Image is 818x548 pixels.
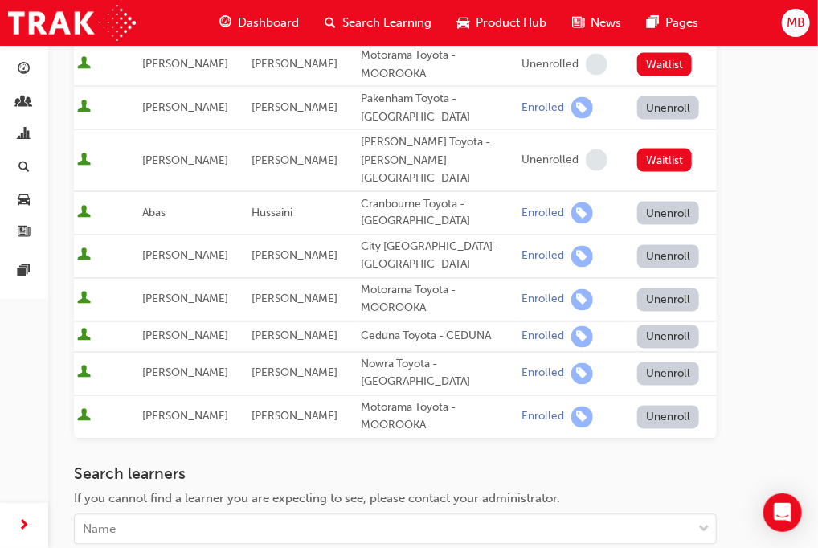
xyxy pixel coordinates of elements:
[18,516,31,536] span: next-icon
[77,292,91,308] span: User is active
[666,14,699,32] span: Pages
[77,153,91,169] span: User is active
[571,407,593,428] span: learningRecordVerb_ENROLL-icon
[362,239,516,275] div: City [GEOGRAPHIC_DATA] - [GEOGRAPHIC_DATA]
[445,6,560,39] a: car-iconProduct Hub
[77,409,91,425] span: User is active
[252,100,337,114] span: [PERSON_NAME]
[637,53,693,76] button: Waitlist
[142,206,166,219] span: Abas
[18,128,31,142] span: chart-icon
[325,13,336,33] span: search-icon
[142,329,228,343] span: [PERSON_NAME]
[142,292,228,306] span: [PERSON_NAME]
[252,410,337,423] span: [PERSON_NAME]
[252,329,337,343] span: [PERSON_NAME]
[782,9,810,37] button: MB
[77,205,91,221] span: User is active
[142,249,228,263] span: [PERSON_NAME]
[573,13,585,33] span: news-icon
[571,326,593,348] span: learningRecordVerb_ENROLL-icon
[571,97,593,119] span: learningRecordVerb_ENROLL-icon
[18,96,31,110] span: people-icon
[787,14,805,32] span: MB
[8,5,136,41] img: Trak
[591,14,622,32] span: News
[362,47,516,83] div: Motorama Toyota - MOOROOKA
[698,520,710,541] span: down-icon
[252,366,337,380] span: [PERSON_NAME]
[522,366,565,382] div: Enrolled
[77,100,91,116] span: User is active
[560,6,635,39] a: news-iconNews
[571,246,593,268] span: learningRecordVerb_ENROLL-icon
[571,289,593,311] span: learningRecordVerb_ENROLL-icon
[77,366,91,382] span: User is active
[252,153,337,167] span: [PERSON_NAME]
[362,133,516,188] div: [PERSON_NAME] Toyota - [PERSON_NAME][GEOGRAPHIC_DATA]
[586,54,607,76] span: learningRecordVerb_NONE-icon
[77,329,91,345] span: User is active
[637,362,700,386] button: Unenroll
[219,13,231,33] span: guage-icon
[522,292,565,308] div: Enrolled
[312,6,445,39] a: search-iconSearch Learning
[74,492,560,506] span: If you cannot find a learner you are expecting to see, please contact your administrator.
[637,288,700,312] button: Unenroll
[522,100,565,116] div: Enrolled
[763,493,802,532] div: Open Intercom Messenger
[142,366,228,380] span: [PERSON_NAME]
[637,406,700,429] button: Unenroll
[571,202,593,224] span: learningRecordVerb_ENROLL-icon
[207,6,312,39] a: guage-iconDashboard
[637,202,700,225] button: Unenroll
[252,57,337,71] span: [PERSON_NAME]
[77,248,91,264] span: User is active
[476,14,547,32] span: Product Hub
[342,14,432,32] span: Search Learning
[522,153,579,168] div: Unenrolled
[362,399,516,436] div: Motorama Toyota - MOOROOKA
[74,465,717,484] h3: Search learners
[648,13,660,33] span: pages-icon
[362,282,516,318] div: Motorama Toyota - MOOROOKA
[637,149,693,172] button: Waitlist
[142,57,228,71] span: [PERSON_NAME]
[18,161,30,175] span: search-icon
[522,329,565,345] div: Enrolled
[586,149,607,171] span: learningRecordVerb_NONE-icon
[252,292,337,306] span: [PERSON_NAME]
[142,100,228,114] span: [PERSON_NAME]
[635,6,712,39] a: pages-iconPages
[18,264,31,279] span: pages-icon
[362,195,516,231] div: Cranbourne Toyota - [GEOGRAPHIC_DATA]
[458,13,470,33] span: car-icon
[252,249,337,263] span: [PERSON_NAME]
[83,521,116,539] div: Name
[142,410,228,423] span: [PERSON_NAME]
[362,328,516,346] div: Ceduna Toyota - CEDUNA
[362,356,516,392] div: Nowra Toyota - [GEOGRAPHIC_DATA]
[18,63,31,77] span: guage-icon
[18,226,31,240] span: news-icon
[77,56,91,72] span: User is active
[238,14,299,32] span: Dashboard
[18,193,31,207] span: car-icon
[637,325,700,349] button: Unenroll
[522,410,565,425] div: Enrolled
[252,206,292,219] span: Hussaini
[142,153,228,167] span: [PERSON_NAME]
[637,245,700,268] button: Unenroll
[637,96,700,120] button: Unenroll
[522,206,565,221] div: Enrolled
[522,249,565,264] div: Enrolled
[362,90,516,126] div: Pakenham Toyota - [GEOGRAPHIC_DATA]
[571,363,593,385] span: learningRecordVerb_ENROLL-icon
[522,57,579,72] div: Unenrolled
